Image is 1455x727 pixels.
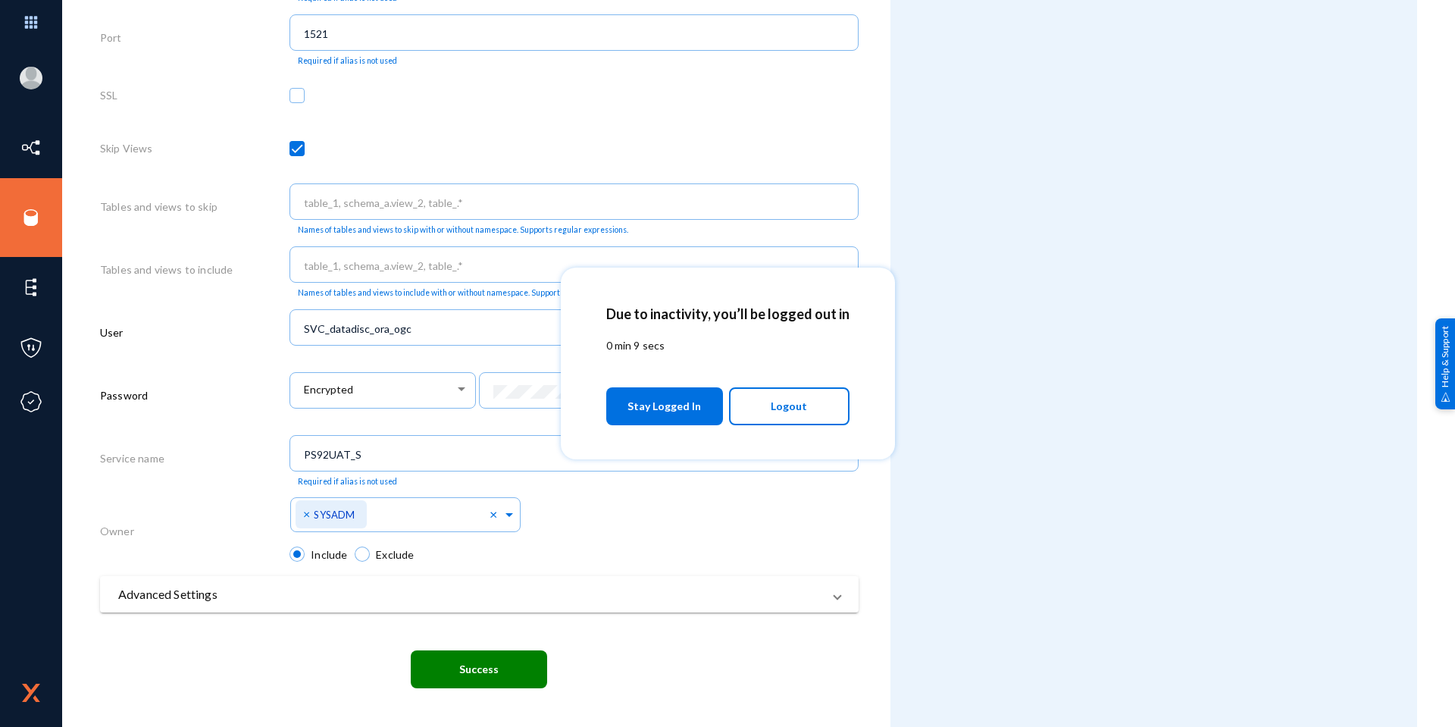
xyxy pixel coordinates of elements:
button: Logout [729,387,850,425]
p: 0 min 9 secs [606,337,850,353]
span: Stay Logged In [627,393,701,420]
span: Logout [771,393,807,419]
button: Stay Logged In [606,387,724,425]
h2: Due to inactivity, you’ll be logged out in [606,306,850,322]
